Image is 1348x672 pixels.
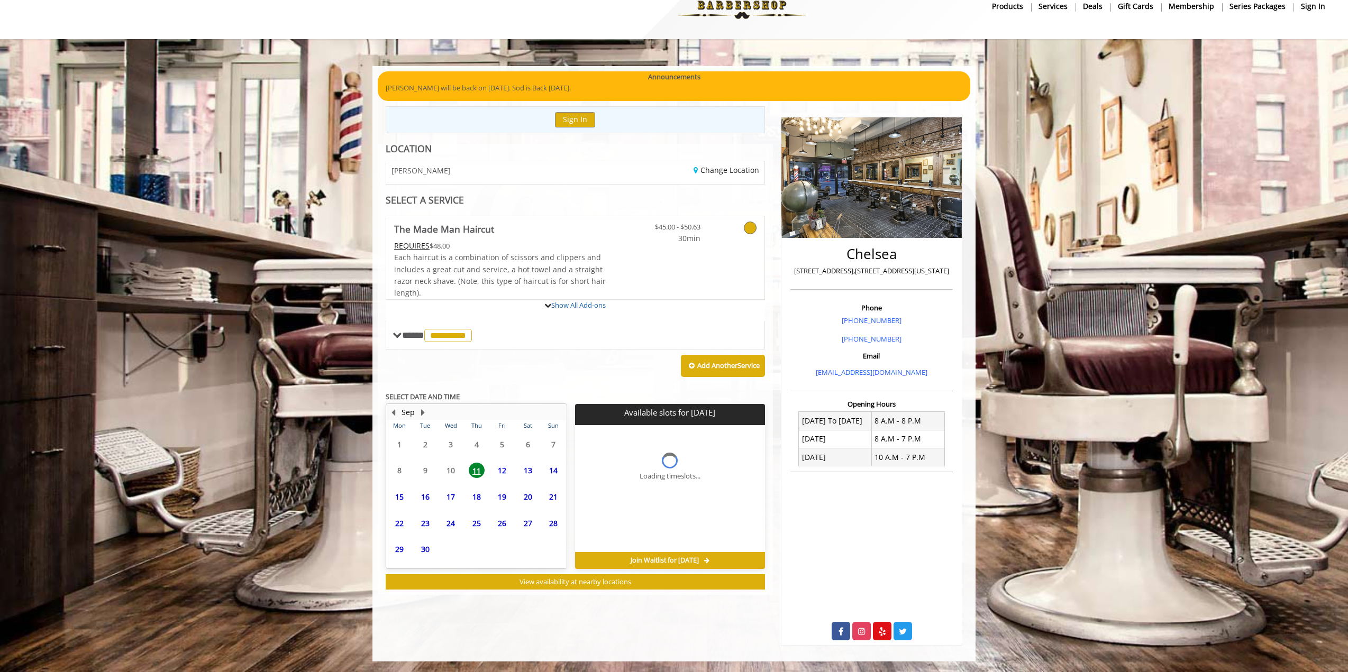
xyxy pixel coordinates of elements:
[541,420,567,431] th: Sun
[638,216,700,244] a: $45.00 - $50.63
[387,484,412,510] td: Select day15
[515,484,540,510] td: Select day20
[394,240,607,252] div: $48.00
[520,515,536,531] span: 27
[387,420,412,431] th: Mon
[386,574,765,590] button: View availability at nearby locations
[631,556,699,565] span: Join Waitlist for [DATE]
[494,515,510,531] span: 26
[790,400,953,408] h3: Opening Hours
[694,165,759,175] a: Change Location
[816,367,927,377] a: [EMAIL_ADDRESS][DOMAIN_NAME]
[489,510,515,536] td: Select day26
[402,407,415,418] button: Sep
[386,392,460,401] b: SELECT DATE AND TIME
[386,82,962,94] p: [PERSON_NAME] will be back on [DATE]. Sod is Back [DATE].
[515,420,540,431] th: Sat
[412,510,438,536] td: Select day23
[648,71,700,82] b: Announcements
[520,577,631,586] span: View availability at nearby locations
[1169,1,1214,12] b: Membership
[463,420,489,431] th: Thu
[640,471,700,482] div: Loading timeslots...
[515,510,540,536] td: Select day27
[793,265,950,277] p: [STREET_ADDRESS],[STREET_ADDRESS][US_STATE]
[545,489,561,504] span: 21
[793,304,950,311] h3: Phone
[443,489,459,504] span: 17
[469,489,485,504] span: 18
[1039,1,1068,12] b: Services
[417,515,433,531] span: 23
[799,412,872,430] td: [DATE] To [DATE]
[438,420,463,431] th: Wed
[469,463,485,478] span: 11
[494,463,510,478] span: 12
[386,195,765,205] div: SELECT A SERVICE
[638,233,700,244] span: 30min
[1083,1,1103,12] b: Deals
[541,510,567,536] td: Select day28
[489,420,515,431] th: Fri
[412,484,438,510] td: Select day16
[1118,1,1153,12] b: gift cards
[387,536,412,563] td: Select day29
[842,334,901,344] a: [PHONE_NUMBER]
[799,430,872,448] td: [DATE]
[387,510,412,536] td: Select day22
[992,1,1023,12] b: products
[871,412,944,430] td: 8 A.M - 8 P.M
[391,541,407,557] span: 29
[394,222,494,236] b: The Made Man Haircut
[793,246,950,262] h2: Chelsea
[417,541,433,557] span: 30
[520,463,536,478] span: 13
[842,316,901,325] a: [PHONE_NUMBER]
[1229,1,1286,12] b: Series packages
[391,489,407,504] span: 15
[489,484,515,510] td: Select day19
[697,361,760,370] b: Add Another Service
[394,252,606,298] span: Each haircut is a combination of scissors and clippers and includes a great cut and service, a ho...
[463,457,489,484] td: Select day11
[555,112,595,127] button: Sign In
[412,420,438,431] th: Tue
[799,448,872,466] td: [DATE]
[681,355,765,377] button: Add AnotherService
[394,241,430,251] span: This service needs some Advance to be paid before we block your appointment
[469,515,485,531] span: 25
[391,167,451,174] span: [PERSON_NAME]
[520,489,536,504] span: 20
[1301,1,1325,12] b: sign in
[389,407,397,418] button: Previous Month
[871,430,944,448] td: 8 A.M - 7 P.M
[463,484,489,510] td: Select day18
[545,463,561,478] span: 14
[386,299,765,300] div: The Made Man Haircut Add-onS
[438,510,463,536] td: Select day24
[418,407,427,418] button: Next Month
[871,448,944,466] td: 10 A.M - 7 P.M
[494,489,510,504] span: 19
[545,515,561,531] span: 28
[438,484,463,510] td: Select day17
[463,510,489,536] td: Select day25
[541,457,567,484] td: Select day14
[579,408,760,417] p: Available slots for [DATE]
[489,457,515,484] td: Select day12
[417,489,433,504] span: 16
[515,457,540,484] td: Select day13
[793,352,950,360] h3: Email
[443,515,459,531] span: 24
[551,300,606,310] a: Show All Add-ons
[391,515,407,531] span: 22
[386,142,432,155] b: LOCATION
[412,536,438,563] td: Select day30
[541,484,567,510] td: Select day21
